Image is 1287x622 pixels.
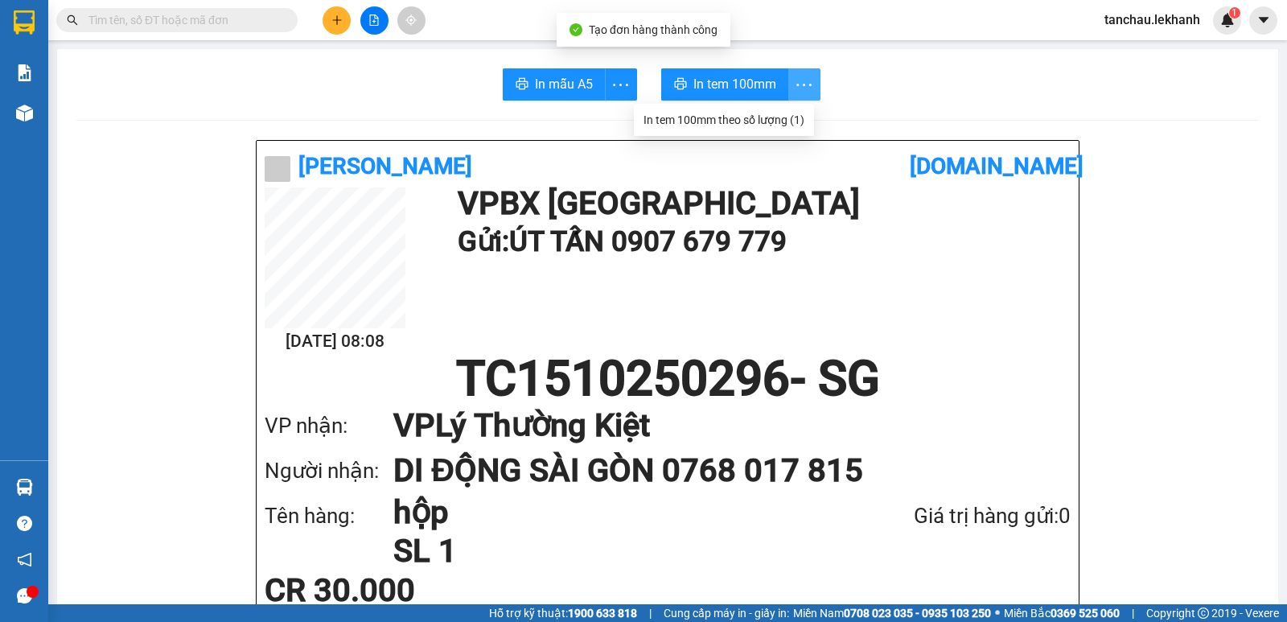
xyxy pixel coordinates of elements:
[188,15,227,32] span: Nhận:
[1004,604,1120,622] span: Miền Bắc
[393,448,1038,493] h1: DI ĐỘNG SÀI GÒN 0768 017 815
[910,153,1083,179] b: [DOMAIN_NAME]
[1092,10,1213,30] span: tanchau.lekhanh
[458,187,1063,220] h1: VP BX [GEOGRAPHIC_DATA]
[188,52,327,75] div: 0902186375
[88,11,278,29] input: Tìm tên, số ĐT hoặc mã đơn
[14,10,35,35] img: logo-vxr
[606,75,636,95] span: more
[14,15,39,32] span: Gửi:
[368,14,380,26] span: file-add
[188,14,327,33] div: An Sương
[393,493,829,532] h1: hộp
[323,6,351,35] button: plus
[405,14,417,26] span: aim
[331,14,343,26] span: plus
[589,23,718,36] span: Tạo đơn hàng thành công
[188,33,327,52] div: THẢO
[489,604,637,622] span: Hỗ trợ kỹ thuật:
[995,610,1000,616] span: ⚪️
[16,479,33,496] img: warehouse-icon
[265,410,393,443] div: VP nhận:
[298,153,472,179] b: [PERSON_NAME]
[14,72,177,94] div: 0385133108
[393,532,829,571] h1: SL 1
[12,105,37,122] span: CR :
[265,328,405,355] h2: [DATE] 08:08
[265,455,393,488] div: Người nhận:
[16,105,33,122] img: warehouse-icon
[17,516,32,531] span: question-circle
[829,500,1071,533] div: Giá trị hàng gửi: 0
[458,220,1063,264] h1: Gửi: ÚT TẤN 0907 679 779
[693,74,776,94] span: In tem 100mm
[14,52,177,72] div: NHANH
[1229,7,1240,19] sup: 1
[67,14,78,26] span: search
[664,604,789,622] span: Cung cấp máy in - giấy in:
[649,604,652,622] span: |
[1220,13,1235,27] img: icon-new-feature
[605,68,637,101] button: more
[360,6,389,35] button: file-add
[844,607,991,620] strong: 0708 023 035 - 0935 103 250
[569,23,582,36] span: check-circle
[265,575,531,607] div: CR 30.000
[674,77,687,93] span: printer
[14,14,177,52] div: BX [GEOGRAPHIC_DATA]
[793,604,991,622] span: Miền Nam
[1249,6,1277,35] button: caret-down
[568,607,637,620] strong: 1900 633 818
[661,68,789,101] button: printerIn tem 100mm
[503,68,606,101] button: printerIn mẫu A5
[265,355,1071,403] h1: TC1510250296 - SG
[1256,13,1271,27] span: caret-down
[1132,604,1134,622] span: |
[789,75,820,95] span: more
[397,6,426,35] button: aim
[17,552,32,567] span: notification
[16,64,33,81] img: solution-icon
[265,500,393,533] div: Tên hàng:
[516,77,528,93] span: printer
[1051,607,1120,620] strong: 0369 525 060
[17,588,32,603] span: message
[12,104,179,123] div: 30.000
[535,74,593,94] span: In mẫu A5
[788,68,820,101] button: more
[643,111,804,129] div: In tem 100mm theo số lượng (1)
[393,403,1038,448] h1: VP Lý Thường Kiệt
[1198,608,1209,619] span: copyright
[1231,7,1237,19] span: 1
